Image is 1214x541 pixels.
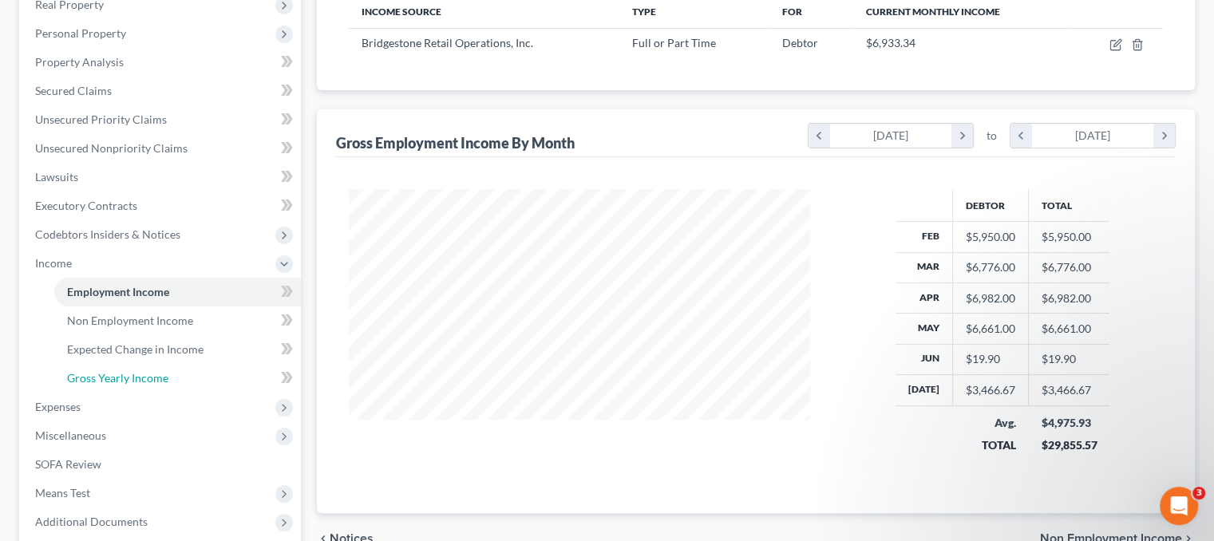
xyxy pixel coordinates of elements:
[23,302,296,348] div: Statement of Financial Affairs - Payments Made in the Last 90 days
[809,124,830,148] i: chevron_left
[35,515,148,528] span: Additional Documents
[1153,124,1175,148] i: chevron_right
[22,192,301,220] a: Executory Contracts
[632,6,656,18] span: Type
[32,113,287,140] p: Hi there!
[782,36,818,49] span: Debtor
[54,364,301,393] a: Gross Yearly Income
[23,263,296,295] button: Search for help
[336,133,575,152] div: Gross Employment Income By Month
[35,113,167,126] span: Unsecured Priority Claims
[22,77,301,105] a: Secured Claims
[987,128,997,144] span: to
[1028,375,1109,405] td: $3,466.67
[1028,344,1109,374] td: $19.90
[1028,222,1109,252] td: $5,950.00
[22,48,301,77] a: Property Analysis
[1028,189,1109,221] th: Total
[54,335,301,364] a: Expected Change in Income
[362,6,441,18] span: Income Source
[35,486,90,500] span: Means Test
[67,285,169,298] span: Employment Income
[1041,415,1097,431] div: $4,975.93
[35,84,112,97] span: Secured Claims
[67,314,193,327] span: Non Employment Income
[35,428,106,442] span: Miscellaneous
[33,218,267,235] div: We'll be back online later [DATE]
[35,256,72,270] span: Income
[1028,314,1109,344] td: $6,661.00
[35,55,124,69] span: Property Analysis
[362,36,533,49] span: Bridgestone Retail Operations, Inc.
[1028,282,1109,313] td: $6,982.00
[951,124,973,148] i: chevron_right
[965,415,1015,431] div: Avg.
[22,134,301,163] a: Unsecured Nonpriority Claims
[896,344,953,374] th: Jun
[632,36,716,49] span: Full or Part Time
[35,199,137,212] span: Executory Contracts
[782,6,802,18] span: For
[830,124,952,148] div: [DATE]
[32,33,158,53] img: logo
[23,348,296,377] div: Attorney's Disclosure of Compensation
[1028,252,1109,282] td: $6,776.00
[1160,487,1198,525] iframe: Intercom live chat
[33,354,267,371] div: Attorney's Disclosure of Compensation
[35,434,71,445] span: Home
[866,6,1000,18] span: Current Monthly Income
[952,189,1028,221] th: Debtor
[16,188,303,248] div: Send us a messageWe'll be back online later [DATE]
[35,400,81,413] span: Expenses
[132,434,188,445] span: Messages
[67,342,204,356] span: Expected Change in Income
[54,306,301,335] a: Non Employment Income
[866,36,915,49] span: $6,933.34
[966,382,1015,398] div: $3,466.67
[33,271,129,288] span: Search for help
[896,252,953,282] th: Mar
[33,384,267,401] div: Adding Income
[213,394,319,458] button: Help
[33,201,267,218] div: Send us a message
[54,278,301,306] a: Employment Income
[35,141,188,155] span: Unsecured Nonpriority Claims
[251,26,283,57] img: Profile image for Lindsey
[966,351,1015,367] div: $19.90
[32,140,287,168] p: How can we help?
[22,105,301,134] a: Unsecured Priority Claims
[35,227,180,241] span: Codebtors Insiders & Notices
[896,282,953,313] th: Apr
[896,375,953,405] th: [DATE]
[253,434,279,445] span: Help
[35,170,78,184] span: Lawsuits
[966,321,1015,337] div: $6,661.00
[33,308,267,342] div: Statement of Financial Affairs - Payments Made in the Last 90 days
[22,450,301,479] a: SOFA Review
[23,377,296,407] div: Adding Income
[966,290,1015,306] div: $6,982.00
[67,371,168,385] span: Gross Yearly Income
[22,163,301,192] a: Lawsuits
[1032,124,1154,148] div: [DATE]
[966,259,1015,275] div: $6,776.00
[35,26,126,40] span: Personal Property
[1010,124,1032,148] i: chevron_left
[1041,437,1097,453] div: $29,855.57
[220,26,252,57] img: Profile image for Emma
[896,222,953,252] th: Feb
[896,314,953,344] th: May
[1192,487,1205,500] span: 3
[35,457,101,471] span: SOFA Review
[190,26,222,57] img: Profile image for Katie
[965,437,1015,453] div: TOTAL
[966,229,1015,245] div: $5,950.00
[106,394,212,458] button: Messages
